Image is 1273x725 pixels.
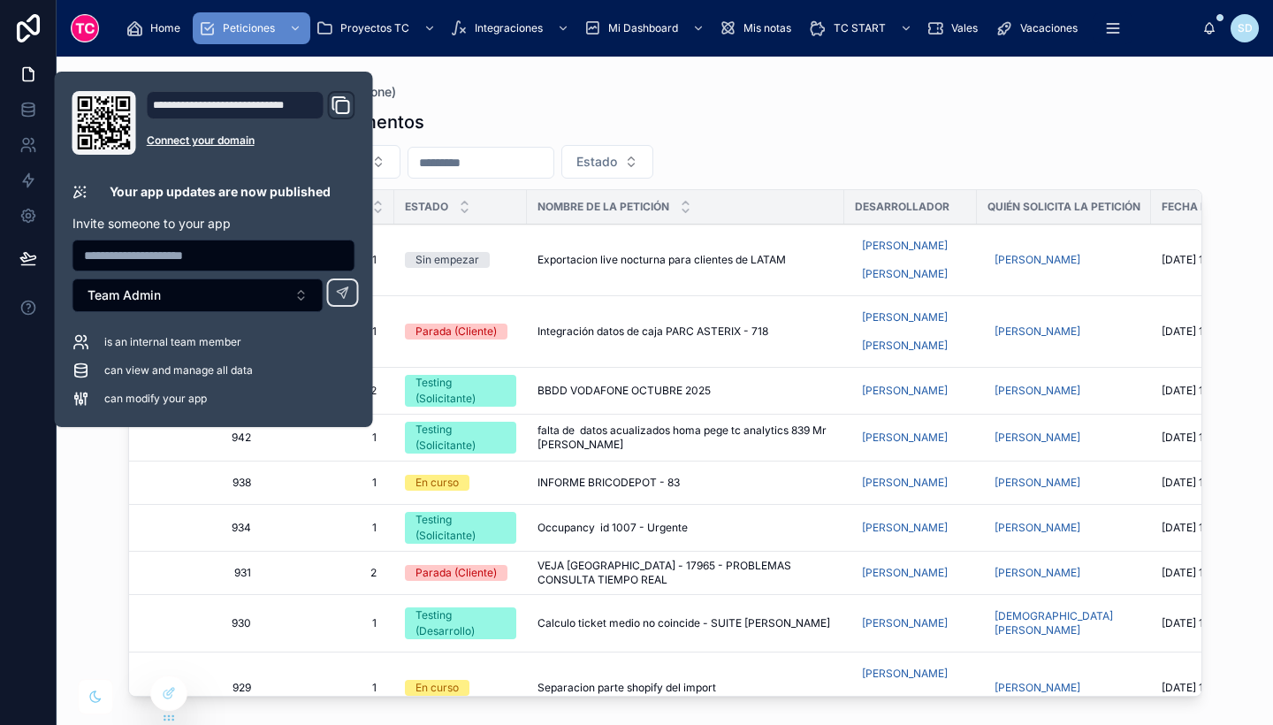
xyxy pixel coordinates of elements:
a: [PERSON_NAME] [987,427,1087,448]
span: 1 [279,681,377,695]
a: Home [120,12,193,44]
a: [PERSON_NAME] [855,427,955,448]
a: En curso [405,680,516,696]
div: Parada (Cliente) [415,565,497,581]
a: [PERSON_NAME] [855,377,966,405]
div: En curso [415,475,459,491]
a: Exportacion live nocturna para clientes de LATAM [537,253,834,267]
span: [PERSON_NAME] [862,695,948,709]
a: Peticiones [193,12,310,44]
a: falta de datos acualizados homa pege tc analytics 839 Mr [PERSON_NAME] [537,424,834,452]
a: Connect your domain [147,134,355,148]
span: [PERSON_NAME] [862,476,948,490]
span: Nombre de la petición [537,200,669,214]
span: Separacion parte shopify del import [537,681,716,695]
span: [PERSON_NAME] [995,521,1080,535]
span: [PERSON_NAME] [995,431,1080,445]
span: [PERSON_NAME] [862,566,948,580]
a: [DEMOGRAPHIC_DATA][PERSON_NAME] [987,606,1133,641]
span: can modify your app [104,392,207,406]
a: Integraciones [445,12,578,44]
div: Testing (Solicitante) [415,375,506,407]
span: [PERSON_NAME] [862,239,948,253]
a: Vales [921,12,990,44]
a: [PERSON_NAME] [987,674,1140,702]
a: Parada (Cliente) [405,324,516,340]
a: [PERSON_NAME] [987,380,1087,401]
a: [PERSON_NAME] [855,335,955,356]
span: [DATE] 14:47 [1162,431,1226,445]
a: [DEMOGRAPHIC_DATA][PERSON_NAME] [987,602,1140,645]
span: Team Admin [88,286,161,304]
a: [PERSON_NAME] [987,321,1087,342]
span: BBDD VODAFONE OCTUBRE 2025 [537,384,711,398]
a: [PERSON_NAME] [987,246,1140,274]
a: Testing (Desarrollo) [405,607,516,639]
a: [PERSON_NAME][PERSON_NAME] [855,660,966,716]
span: Peticiones [223,21,275,35]
a: TC START [804,12,921,44]
span: [PERSON_NAME] [862,431,948,445]
button: Select Button [72,279,324,312]
a: [PERSON_NAME] [987,514,1140,542]
div: Domain and Custom Link [147,91,355,155]
a: [PERSON_NAME] [855,235,955,256]
span: [PERSON_NAME] [995,384,1080,398]
span: [PERSON_NAME] [862,667,948,681]
a: [PERSON_NAME] [855,514,966,542]
span: [PERSON_NAME] [995,681,1080,695]
div: Testing (Solicitante) [415,422,506,454]
button: Select Button [561,145,653,179]
a: VEJA [GEOGRAPHIC_DATA] - 17965 - PROBLEMAS CONSULTA TIEMPO REAL [537,559,834,587]
span: 1 [279,616,377,630]
a: [PERSON_NAME] [987,517,1087,538]
a: [PERSON_NAME] [987,424,1140,452]
a: 1 [272,514,384,542]
span: [DATE] 13:33 [1162,566,1224,580]
span: Mi Dashboard [608,21,678,35]
p: Your app updates are now published [110,183,331,201]
div: Parada (Cliente) [415,324,497,340]
p: Invite someone to your app [72,215,355,233]
span: is an internal team member [104,335,241,349]
a: 930 [150,616,251,630]
a: Mis notas [713,12,804,44]
span: [DATE] 11:28 [1162,681,1223,695]
span: [DATE] 11:35 [1162,476,1223,490]
a: [PERSON_NAME] [855,559,966,587]
span: 942 [150,431,251,445]
a: [PERSON_NAME] [855,469,966,497]
span: [PERSON_NAME] [862,384,948,398]
span: Integración datos de caja PARC ASTERIX - 718 [537,324,768,339]
span: Occupancy id 1007 - Urgente [537,521,688,535]
span: Vacaciones [1020,21,1078,35]
span: [PERSON_NAME] [995,566,1080,580]
span: [PERSON_NAME] [995,253,1080,267]
a: [PERSON_NAME] [855,609,966,637]
span: [DATE] 15:33 [1162,253,1224,267]
span: Estado [405,200,448,214]
a: INFORME BRICODEPOT - 83 [537,476,834,490]
a: 934 [150,521,251,535]
span: [DATE] 15:21 [1162,384,1223,398]
a: [PERSON_NAME] [987,562,1087,584]
a: Occupancy id 1007 - Urgente [537,521,834,535]
span: Fecha de creación [1162,200,1272,214]
span: Desarrollador [855,200,949,214]
a: 2 [272,559,384,587]
span: Integraciones [475,21,543,35]
span: [PERSON_NAME] [995,324,1080,339]
a: Proyectos TC [310,12,445,44]
a: 931 [150,566,251,580]
span: 1 [279,476,377,490]
span: Quién solicita la petición [987,200,1140,214]
div: Testing (Solicitante) [415,512,506,544]
a: [PERSON_NAME] [987,677,1087,698]
a: [PERSON_NAME] [987,469,1140,497]
div: En curso [415,680,459,696]
a: [PERSON_NAME] [855,263,955,285]
span: Vales [951,21,978,35]
span: TC START [834,21,886,35]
